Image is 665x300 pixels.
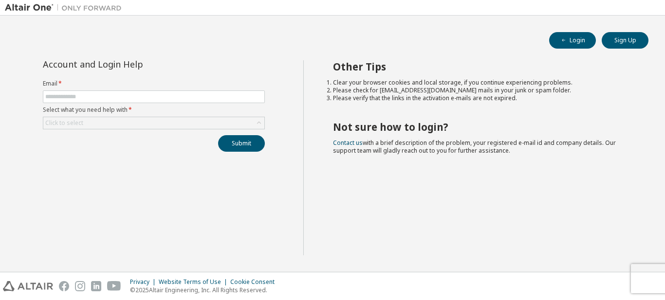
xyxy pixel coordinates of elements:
[333,94,631,102] li: Please verify that the links in the activation e-mails are not expired.
[43,60,221,68] div: Account and Login Help
[130,278,159,286] div: Privacy
[59,281,69,291] img: facebook.svg
[5,3,127,13] img: Altair One
[333,121,631,133] h2: Not sure how to login?
[159,278,230,286] div: Website Terms of Use
[45,119,83,127] div: Click to select
[230,278,280,286] div: Cookie Consent
[333,139,363,147] a: Contact us
[107,281,121,291] img: youtube.svg
[75,281,85,291] img: instagram.svg
[602,32,648,49] button: Sign Up
[333,79,631,87] li: Clear your browser cookies and local storage, if you continue experiencing problems.
[333,60,631,73] h2: Other Tips
[333,87,631,94] li: Please check for [EMAIL_ADDRESS][DOMAIN_NAME] mails in your junk or spam folder.
[130,286,280,294] p: © 2025 Altair Engineering, Inc. All Rights Reserved.
[333,139,616,155] span: with a brief description of the problem, your registered e-mail id and company details. Our suppo...
[43,80,265,88] label: Email
[549,32,596,49] button: Login
[3,281,53,291] img: altair_logo.svg
[43,117,264,129] div: Click to select
[43,106,265,114] label: Select what you need help with
[218,135,265,152] button: Submit
[91,281,101,291] img: linkedin.svg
